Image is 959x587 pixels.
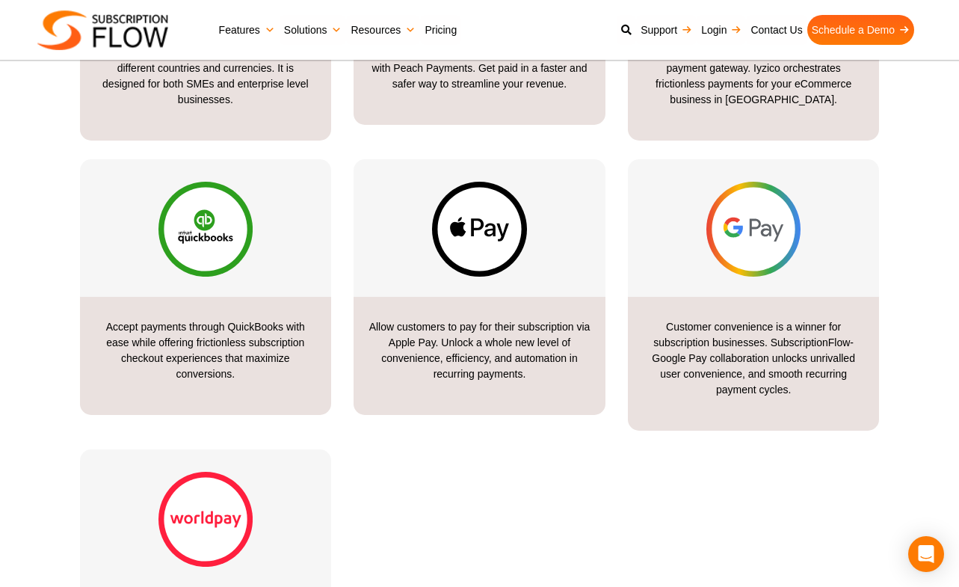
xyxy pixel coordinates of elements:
[158,472,253,567] img: WorldPay
[346,15,420,45] a: Resources
[807,15,914,45] a: Schedule a Demo
[369,29,590,92] p: Open up the door to African market by integrating subscription management system with Peach Payme...
[643,29,865,108] p: Tap into Turkish markets by integrating your subscription management software with iyzico payment...
[37,10,168,50] img: Subscriptionflow
[95,29,317,108] p: Integrate [PERSON_NAME] to allow your team to accept online payments from customers in different ...
[95,319,317,382] p: Accept payments through QuickBooks with ease while offering frictionless subscription checkout ex...
[636,15,697,45] a: Support
[706,182,801,277] img: googlepay icon
[215,15,280,45] a: Features
[280,15,347,45] a: Solutions
[908,536,944,572] div: Open Intercom Messenger
[746,15,807,45] a: Contact Us
[697,15,746,45] a: Login
[369,319,590,382] p: Allow customers to pay for their subscription via Apple Pay. Unlock a whole new level of convenie...
[432,182,527,277] img: applepay-icon
[158,182,253,277] img: QuickBooks Payments
[643,319,865,398] p: Customer convenience is a winner for subscription businesses. SubscriptionFlow-Google Pay collabo...
[420,15,461,45] a: Pricing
